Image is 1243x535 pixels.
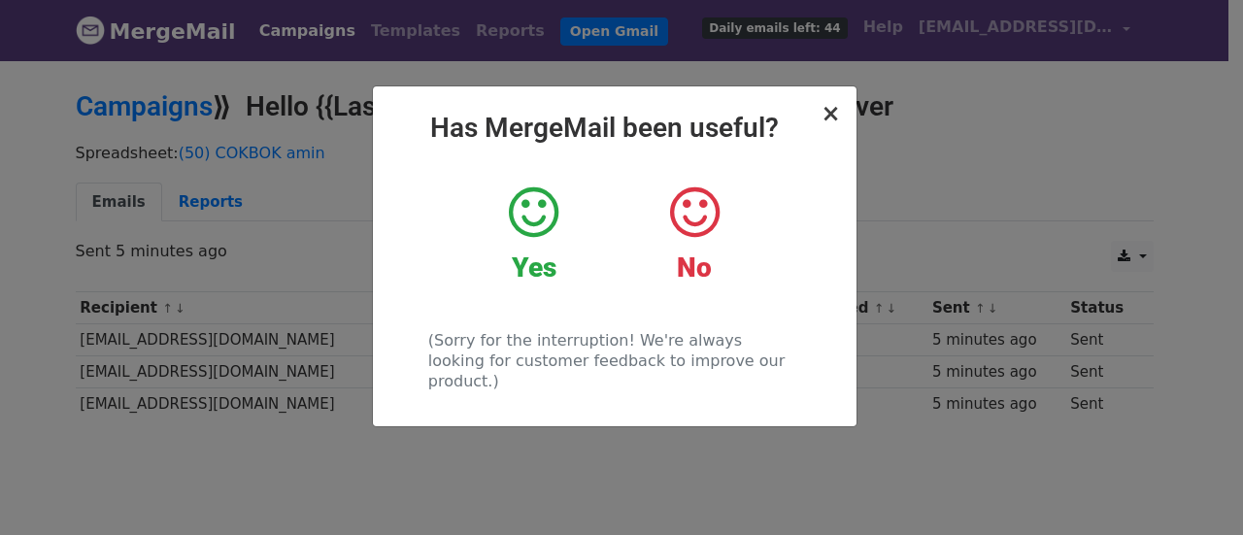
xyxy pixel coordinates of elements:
iframe: Chat Widget [1146,442,1243,535]
h2: Has MergeMail been useful? [388,112,841,145]
div: Widget de chat [1146,442,1243,535]
strong: Yes [512,251,556,284]
a: No [628,184,759,284]
button: Close [821,102,840,125]
span: × [821,100,840,127]
p: (Sorry for the interruption! We're always looking for customer feedback to improve our product.) [428,330,800,391]
strong: No [677,251,712,284]
a: Yes [468,184,599,284]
